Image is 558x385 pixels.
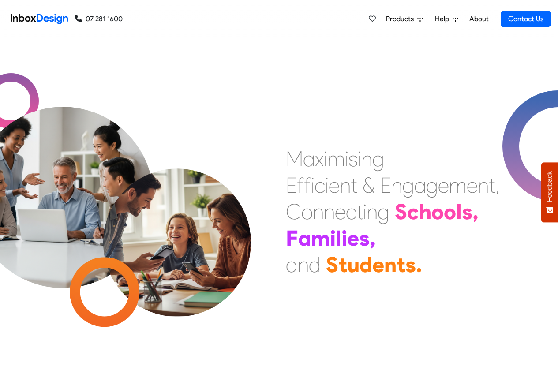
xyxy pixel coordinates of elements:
div: g [378,198,389,225]
div: t [338,251,347,278]
div: f [304,172,311,198]
div: d [360,251,372,278]
a: Help [431,10,462,28]
div: s [405,251,416,278]
div: e [467,172,478,198]
div: e [329,172,340,198]
div: n [340,172,351,198]
div: e [372,251,384,278]
a: Contact Us [501,11,551,27]
div: e [335,198,346,225]
img: parents_with_child.png [85,132,270,317]
a: Products [382,10,427,28]
div: t [489,172,495,198]
div: o [444,198,456,225]
div: n [391,172,402,198]
div: , [472,198,479,225]
div: C [286,198,301,225]
a: 07 281 1600 [75,14,123,24]
div: g [426,172,438,198]
div: x [315,146,324,172]
div: i [311,172,315,198]
div: e [347,225,359,251]
div: n [313,198,324,225]
div: i [330,225,336,251]
div: S [326,251,338,278]
div: i [341,225,347,251]
div: & [363,172,375,198]
div: f [297,172,304,198]
div: F [286,225,298,251]
div: c [315,172,325,198]
div: S [395,198,407,225]
div: , [495,172,500,198]
div: d [309,251,321,278]
div: c [407,198,419,225]
div: n [384,251,397,278]
div: t [397,251,405,278]
div: s [348,146,358,172]
div: e [438,172,449,198]
div: m [327,146,345,172]
div: t [356,198,363,225]
div: a [414,172,426,198]
div: i [358,146,361,172]
div: a [286,251,298,278]
div: g [372,146,384,172]
div: o [431,198,444,225]
div: a [303,146,315,172]
div: i [324,146,327,172]
div: s [359,225,370,251]
div: m [449,172,467,198]
button: Feedback - Show survey [541,162,558,222]
div: s [462,198,472,225]
div: M [286,146,303,172]
div: l [336,225,341,251]
div: n [367,198,378,225]
div: . [416,251,422,278]
div: a [298,225,311,251]
div: n [298,251,309,278]
div: , [370,225,376,251]
div: g [402,172,414,198]
div: i [325,172,329,198]
div: n [324,198,335,225]
div: u [347,251,360,278]
div: n [478,172,489,198]
div: n [361,146,372,172]
div: E [380,172,391,198]
span: Help [435,14,453,24]
div: Maximising Efficient & Engagement, Connecting Schools, Families, and Students. [286,146,500,278]
div: E [286,172,297,198]
span: Feedback [546,171,554,202]
div: t [351,172,357,198]
div: o [301,198,313,225]
div: i [345,146,348,172]
a: About [467,10,491,28]
div: i [363,198,367,225]
span: Products [386,14,417,24]
div: h [419,198,431,225]
div: c [346,198,356,225]
div: m [311,225,330,251]
div: l [456,198,462,225]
